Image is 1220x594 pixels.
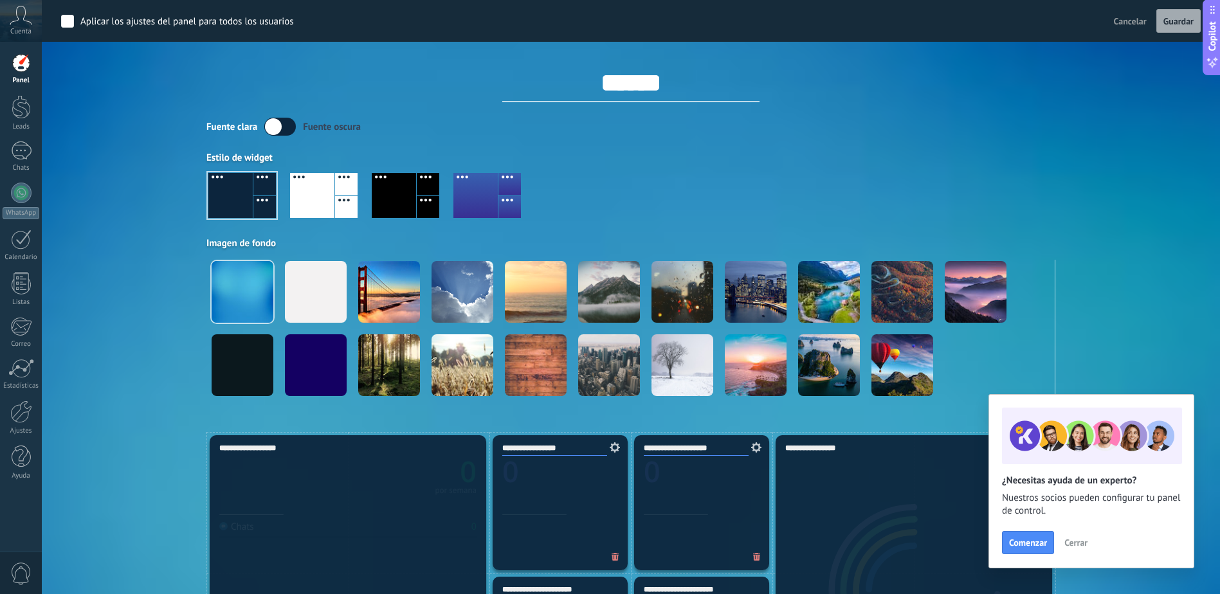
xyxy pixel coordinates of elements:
div: Estadísticas [3,382,40,390]
span: Comenzar [1009,538,1047,547]
div: Imagen de fondo [206,237,1055,249]
div: Ajustes [3,427,40,435]
div: Panel [3,76,40,85]
button: Cerrar [1059,533,1093,552]
div: WhatsApp [3,207,39,219]
h2: ¿Necesitas ayuda de un experto? [1002,474,1181,487]
div: Correo [3,340,40,348]
span: Guardar [1163,17,1194,26]
div: Fuente clara [206,121,257,133]
button: Cancelar [1109,12,1152,31]
span: Copilot [1206,22,1219,51]
div: Listas [3,298,40,307]
span: Cuenta [10,28,32,36]
span: Cerrar [1064,538,1088,547]
div: Chats [3,164,40,172]
span: Cancelar [1114,15,1147,27]
div: Fuente oscura [303,121,361,133]
button: Comenzar [1002,531,1054,554]
div: Calendario [3,253,40,262]
div: Estilo de widget [206,152,1055,164]
button: Guardar [1156,9,1201,33]
div: Ayuda [3,472,40,480]
span: Nuestros socios pueden configurar tu panel de control. [1002,492,1181,517]
div: Aplicar los ajustes del panel para todos los usuarios [80,15,294,28]
div: Leads [3,123,40,131]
